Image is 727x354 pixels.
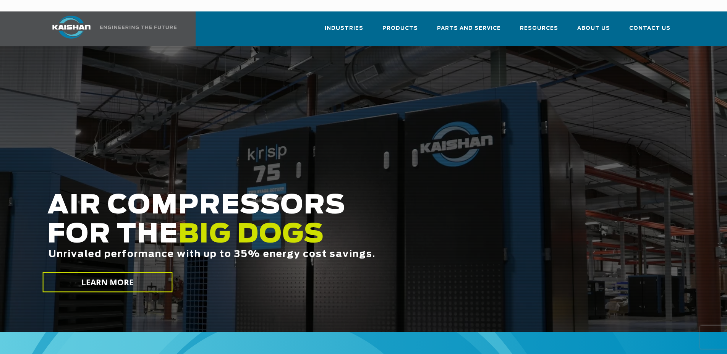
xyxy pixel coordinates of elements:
[43,11,178,46] a: Kaishan USA
[437,18,501,44] a: Parts and Service
[43,16,100,39] img: kaishan logo
[629,18,670,44] a: Contact Us
[577,24,610,33] span: About Us
[437,24,501,33] span: Parts and Service
[81,277,134,288] span: LEARN MORE
[325,18,363,44] a: Industries
[49,250,376,259] span: Unrivaled performance with up to 35% energy cost savings.
[42,272,172,293] a: LEARN MORE
[520,18,558,44] a: Resources
[382,18,418,44] a: Products
[100,26,176,29] img: Engineering the future
[47,191,573,283] h2: AIR COMPRESSORS FOR THE
[577,18,610,44] a: About Us
[382,24,418,33] span: Products
[629,24,670,33] span: Contact Us
[178,222,324,248] span: BIG DOGS
[520,24,558,33] span: Resources
[325,24,363,33] span: Industries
